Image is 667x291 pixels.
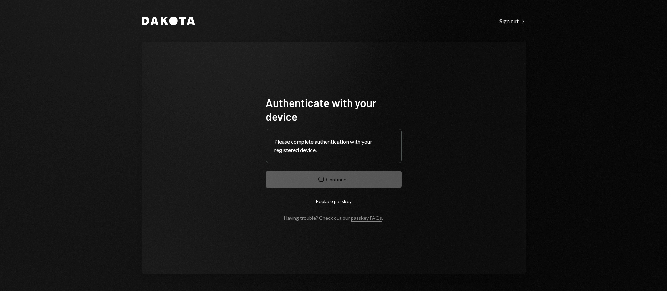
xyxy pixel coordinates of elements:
[266,95,402,123] h1: Authenticate with your device
[499,18,526,25] div: Sign out
[351,215,382,222] a: passkey FAQs
[274,138,393,154] div: Please complete authentication with your registered device.
[284,215,383,221] div: Having trouble? Check out our .
[499,17,526,25] a: Sign out
[266,193,402,209] button: Replace passkey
